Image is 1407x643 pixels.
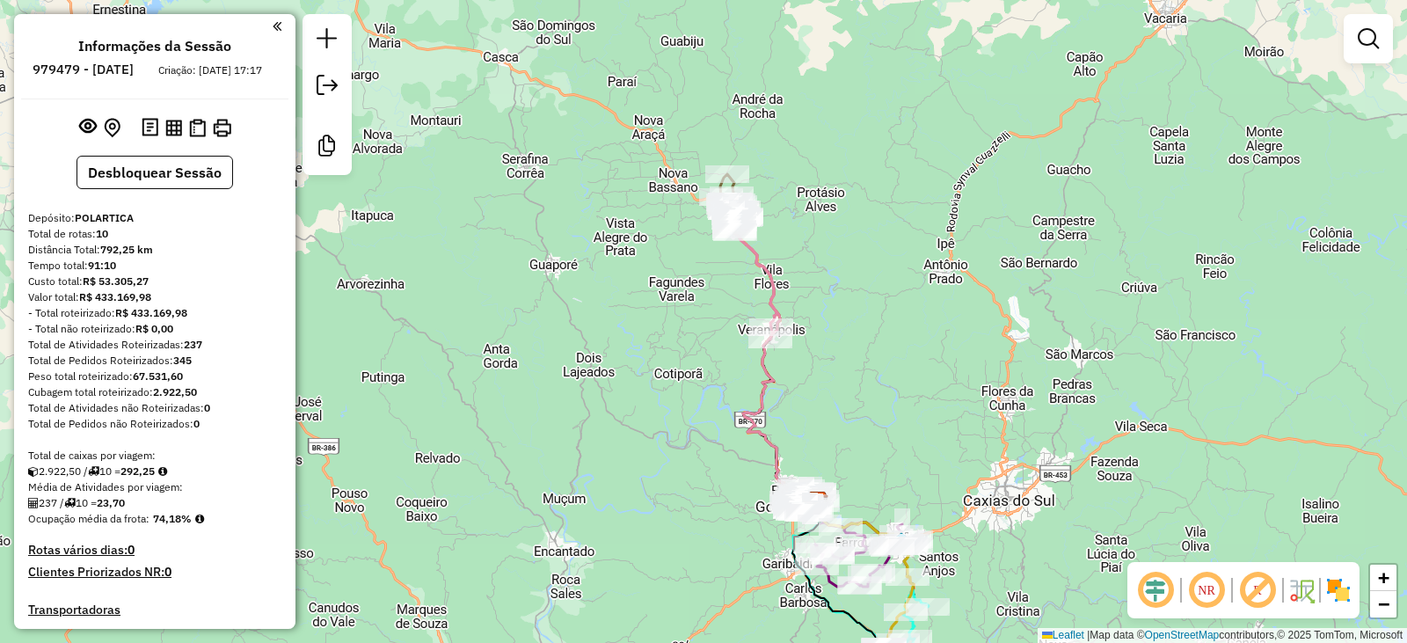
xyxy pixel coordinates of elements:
span: Ocultar NR [1185,569,1228,611]
div: Map data © contributors,© 2025 TomTom, Microsoft [1038,628,1407,643]
div: 237 / 10 = [28,495,281,511]
div: - Total não roteirizado: [28,321,281,337]
span: | [1087,629,1090,641]
img: Exibir/Ocultar setores [1324,576,1352,604]
a: Nova sessão e pesquisa [310,21,345,61]
strong: 0 [204,401,210,414]
strong: 74,18% [153,512,192,525]
h4: Clientes Priorizados NR: [28,565,281,580]
div: - Total roteirizado: [28,305,281,321]
span: + [1378,566,1389,588]
span: Ocupação média da frota: [28,512,149,525]
strong: 23,70 [97,496,125,509]
button: Centralizar mapa no depósito ou ponto de apoio [100,114,124,142]
strong: 0 [128,542,135,558]
div: Peso total roteirizado: [28,369,281,384]
a: Clique aqui para minimizar o painel [273,16,281,36]
a: Zoom in [1370,565,1396,591]
button: Visualizar Romaneio [186,115,209,141]
h4: Informações da Sessão [78,38,231,55]
strong: 2.922,50 [153,385,197,398]
strong: 345 [173,354,192,367]
div: Total de caixas por viagem: [28,448,281,464]
i: Total de Atividades [28,498,39,508]
a: OpenStreetMap [1145,629,1220,641]
i: Meta Caixas/viagem: 1,00 Diferença: 291,25 [158,466,167,477]
strong: R$ 433.169,98 [79,290,151,303]
strong: 0 [164,564,171,580]
h4: Transportadoras [28,603,281,617]
button: Visualizar relatório de Roteirização [162,115,186,139]
i: Total de rotas [88,466,99,477]
div: Valor total: [28,289,281,305]
a: Exibir filtros [1351,21,1386,56]
a: Criar modelo [310,128,345,168]
div: Total de Pedidos Roteirizados: [28,353,281,369]
span: Exibir rótulo [1236,569,1279,611]
strong: 792,25 km [100,243,153,256]
i: Total de rotas [64,498,76,508]
i: Cubagem total roteirizado [28,466,39,477]
button: Exibir sessão original [76,113,100,142]
div: Criação: [DATE] 17:17 [151,62,269,78]
div: Total de rotas: [28,226,281,242]
em: Média calculada utilizando a maior ocupação (%Peso ou %Cubagem) de cada rota da sessão. Rotas cro... [195,514,204,524]
div: Total de Pedidos não Roteirizados: [28,416,281,432]
strong: 91:10 [88,259,116,272]
button: Logs desbloquear sessão [138,114,162,142]
strong: R$ 433.169,98 [115,306,187,319]
div: 2.922,50 / 10 = [28,464,281,479]
div: Total de Atividades Roteirizadas: [28,337,281,353]
div: Distância Total: [28,242,281,258]
strong: 67.531,60 [133,369,183,383]
a: Zoom out [1370,591,1396,617]
span: − [1378,593,1389,615]
div: Depósito: [28,210,281,226]
strong: POLARTICA [75,211,134,224]
div: Total de Atividades não Roteirizadas: [28,400,281,416]
span: Ocultar deslocamento [1134,569,1177,611]
div: Tempo total: [28,258,281,274]
strong: 237 [184,338,202,351]
div: Cubagem total roteirizado: [28,384,281,400]
strong: 0 [193,417,200,430]
img: Fluxo de ruas [1287,576,1316,604]
button: Desbloquear Sessão [77,156,233,189]
button: Imprimir Rotas [209,115,235,141]
a: Leaflet [1042,629,1084,641]
div: Custo total: [28,274,281,289]
h4: Rotas vários dias: [28,543,281,558]
strong: R$ 0,00 [135,322,173,335]
strong: 10 [96,227,108,240]
img: FARROUPILHA [890,531,913,554]
img: POLARTICA [806,491,829,514]
h6: 979479 - [DATE] [33,62,134,77]
div: Média de Atividades por viagem: [28,479,281,495]
strong: R$ 53.305,27 [83,274,149,288]
strong: 292,25 [120,464,155,478]
a: Exportar sessão [310,68,345,107]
